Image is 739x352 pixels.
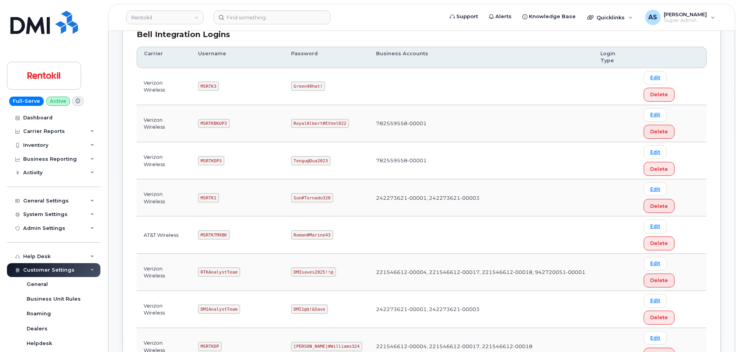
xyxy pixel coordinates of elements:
th: Username [191,47,284,68]
th: Business Accounts [369,47,593,68]
code: DMI1@$!&Save [291,304,328,314]
span: Super Admin [664,17,707,24]
button: Delete [644,162,675,176]
code: Roman#Marine43 [291,230,333,240]
span: Quicklinks [597,14,625,20]
td: 221546612-00004, 221546612-00017, 221546612-00018, 942720051-00001 [369,254,593,291]
code: Sun#Tornado320 [291,193,333,202]
span: Delete [650,314,668,321]
span: Support [456,13,478,20]
a: Edit [644,108,667,122]
a: Edit [644,294,667,308]
a: Support [444,9,483,24]
iframe: Messenger Launcher [705,318,733,346]
a: Knowledge Base [517,9,581,24]
button: Delete [644,199,675,213]
span: Delete [650,91,668,98]
td: 782559558-00001 [369,142,593,179]
code: MSRTKTMXBK [198,230,230,240]
span: AS [648,13,657,22]
div: Bell Integration Logins [137,29,707,40]
td: Verizon Wireless [137,105,191,142]
span: Delete [650,240,668,247]
div: Alexander Strull [640,10,720,25]
td: Verizon Wireless [137,254,191,291]
td: 782559558-00001 [369,105,593,142]
button: Delete [644,88,675,102]
td: Verizon Wireless [137,142,191,179]
td: Verizon Wireless [137,291,191,328]
code: MSRTKBKUP3 [198,119,230,128]
td: AT&T Wireless [137,216,191,253]
td: Verizon Wireless [137,68,191,105]
code: Tengu@Dua2023 [291,156,331,165]
a: Edit [644,219,667,233]
input: Find something... [214,10,331,24]
a: Edit [644,257,667,270]
span: Delete [650,165,668,173]
code: DMIAnalystTeam [198,304,240,314]
td: Verizon Wireless [137,179,191,216]
a: Rentokil [126,10,203,24]
td: 242273621-00001, 242273621-00003 [369,179,593,216]
code: Green40hat! [291,82,325,91]
a: Edit [644,71,667,85]
span: Alerts [495,13,512,20]
div: Quicklinks [582,10,638,25]
code: RTKAnalystTeam [198,267,240,277]
td: 242273621-00001, 242273621-00003 [369,291,593,328]
span: Delete [650,128,668,135]
button: Delete [644,274,675,287]
th: Password [284,47,369,68]
span: Delete [650,277,668,284]
button: Delete [644,311,675,325]
th: Carrier [137,47,191,68]
code: [PERSON_NAME]#Williams324 [291,342,362,351]
code: MSRTKDP3 [198,156,224,165]
a: Edit [644,331,667,345]
span: Delete [650,202,668,210]
span: Knowledge Base [529,13,576,20]
span: [PERSON_NAME] [664,11,707,17]
code: RoyalAlbert#Ethel822 [291,119,349,128]
code: MSRTKDP [198,342,222,351]
code: MSRTK1 [198,193,219,202]
a: Edit [644,145,667,159]
code: DMIsaves2025!!@ [291,267,336,277]
a: Alerts [483,9,517,24]
code: MSRTK3 [198,82,219,91]
th: Login Type [593,47,637,68]
button: Delete [644,125,675,139]
button: Delete [644,236,675,250]
a: Edit [644,182,667,196]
